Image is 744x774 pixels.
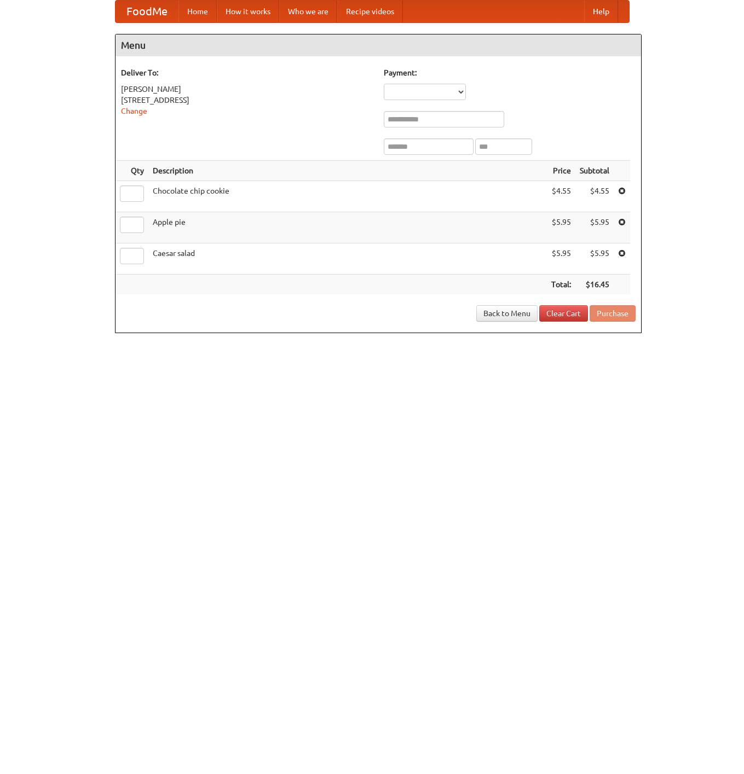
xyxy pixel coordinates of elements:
[539,305,588,322] a: Clear Cart
[575,161,614,181] th: Subtotal
[547,243,575,275] td: $5.95
[575,243,614,275] td: $5.95
[121,67,373,78] h5: Deliver To:
[178,1,217,22] a: Home
[121,95,373,106] div: [STREET_ADDRESS]
[148,161,547,181] th: Description
[584,1,618,22] a: Help
[116,1,178,22] a: FoodMe
[116,34,641,56] h4: Menu
[547,275,575,295] th: Total:
[148,243,547,275] td: Caesar salad
[547,161,575,181] th: Price
[121,107,147,115] a: Change
[279,1,337,22] a: Who we are
[217,1,279,22] a: How it works
[547,181,575,212] td: $4.55
[575,181,614,212] td: $4.55
[575,212,614,243] td: $5.95
[337,1,403,22] a: Recipe videos
[384,67,636,78] h5: Payment:
[148,212,547,243] td: Apple pie
[476,305,538,322] a: Back to Menu
[121,84,373,95] div: [PERSON_NAME]
[547,212,575,243] td: $5.95
[575,275,614,295] th: $16.45
[148,181,547,212] td: Chocolate chip cookie
[116,161,148,181] th: Qty
[590,305,636,322] button: Purchase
